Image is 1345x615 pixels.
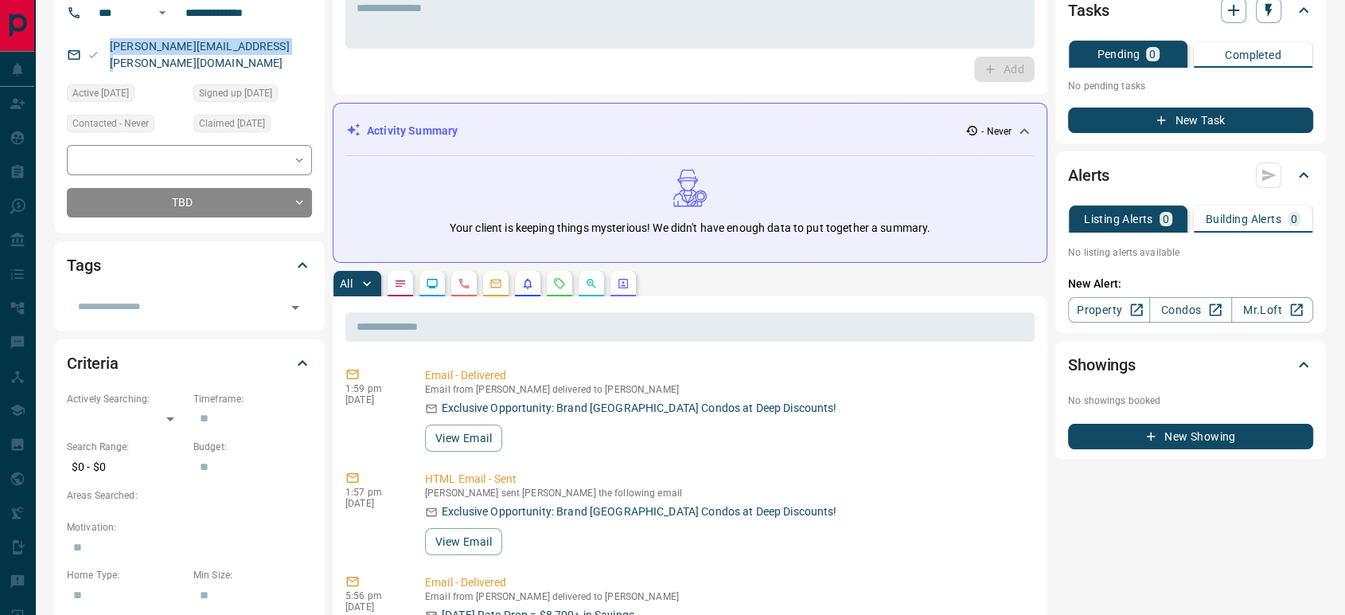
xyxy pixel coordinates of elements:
[345,590,401,601] p: 5:56 pm
[425,425,502,452] button: View Email
[425,471,1028,488] p: HTML Email - Sent
[1068,108,1313,133] button: New Task
[1291,213,1297,225] p: 0
[1068,163,1109,188] h2: Alerts
[1068,156,1313,194] div: Alerts
[425,591,1028,602] p: Email from [PERSON_NAME] delivered to [PERSON_NAME]
[345,394,401,405] p: [DATE]
[67,246,312,284] div: Tags
[67,568,185,582] p: Home Type:
[1068,394,1313,408] p: No showings booked
[153,3,172,22] button: Open
[425,384,1028,395] p: Email from [PERSON_NAME] delivered to [PERSON_NAME]
[67,520,312,535] p: Motivation:
[193,568,312,582] p: Min Size:
[458,277,470,290] svg: Calls
[193,115,312,137] div: Thu May 02 2024
[1068,297,1150,323] a: Property
[72,85,129,101] span: Active [DATE]
[450,220,930,237] p: Your client is keeping things mysterious! We didn't have enough data to put together a summary.
[193,440,312,454] p: Budget:
[1149,297,1231,323] a: Condos
[88,49,99,61] svg: Email Valid
[1149,49,1156,60] p: 0
[1068,74,1313,98] p: No pending tasks
[1084,213,1153,225] p: Listing Alerts
[1097,49,1140,60] p: Pending
[425,528,502,555] button: View Email
[585,277,598,290] svg: Opportunities
[1231,297,1313,323] a: Mr.Loft
[367,123,458,139] p: Activity Summary
[1068,276,1313,292] p: New Alert:
[67,392,185,406] p: Actively Searching:
[72,116,149,131] span: Contacted - Never
[1225,49,1281,61] p: Completed
[110,40,290,69] a: [PERSON_NAME][EMAIL_ADDRESS][PERSON_NAME][DOMAIN_NAME]
[199,116,265,131] span: Claimed [DATE]
[345,601,401,613] p: [DATE]
[67,488,312,503] p: Areas Searched:
[425,367,1028,384] p: Email - Delivered
[1163,213,1169,225] p: 0
[346,116,1034,146] div: Activity Summary- Never
[981,124,1012,139] p: - Never
[489,277,502,290] svg: Emails
[617,277,630,290] svg: Agent Actions
[284,296,306,319] button: Open
[1068,346,1313,384] div: Showings
[67,253,100,278] h2: Tags
[1068,245,1313,260] p: No listing alerts available
[193,84,312,107] div: Thu May 02 2024
[345,487,401,498] p: 1:57 pm
[193,392,312,406] p: Timeframe:
[521,277,534,290] svg: Listing Alerts
[67,84,185,107] div: Thu May 02 2024
[340,278,353,289] p: All
[394,277,407,290] svg: Notes
[442,503,836,520] p: Exclusive Opportunity: Brand [GEOGRAPHIC_DATA] Condos at Deep Discounts!
[1068,424,1313,449] button: New Showing
[442,400,836,417] p: Exclusive Opportunity: Brand [GEOGRAPHIC_DATA] Condos at Deep Discounts!
[553,277,566,290] svg: Requests
[67,344,312,382] div: Criteria
[345,383,401,394] p: 1:59 pm
[1206,213,1281,225] p: Building Alerts
[425,488,1028,499] p: [PERSON_NAME] sent [PERSON_NAME] the following email
[199,85,272,101] span: Signed up [DATE]
[345,498,401,509] p: [DATE]
[1068,352,1136,378] h2: Showings
[67,351,119,376] h2: Criteria
[425,574,1028,591] p: Email - Delivered
[67,454,185,480] p: $0 - $0
[67,440,185,454] p: Search Range:
[426,277,439,290] svg: Lead Browsing Activity
[67,188,312,217] div: TBD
